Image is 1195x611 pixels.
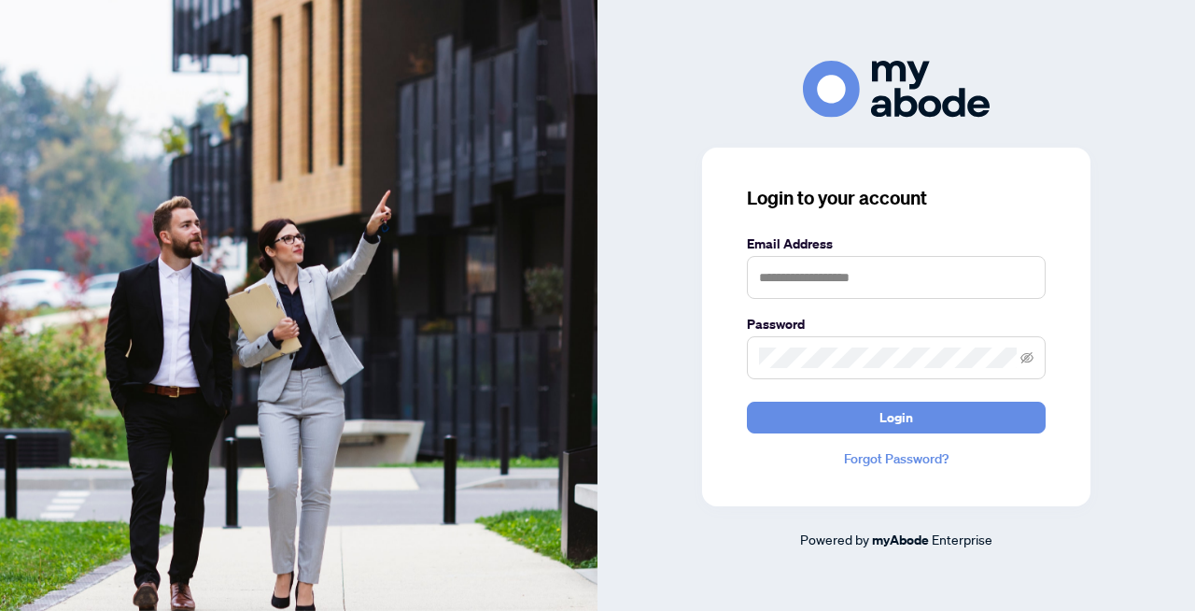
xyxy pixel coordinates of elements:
[1020,351,1033,364] span: eye-invisible
[747,185,1046,211] h3: Login to your account
[879,403,913,433] span: Login
[747,448,1046,469] a: Forgot Password?
[872,530,929,550] a: myAbode
[747,402,1046,433] button: Login
[800,531,869,547] span: Powered by
[803,61,990,118] img: ma-logo
[747,234,1046,254] label: Email Address
[932,531,992,547] span: Enterprise
[747,314,1046,334] label: Password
